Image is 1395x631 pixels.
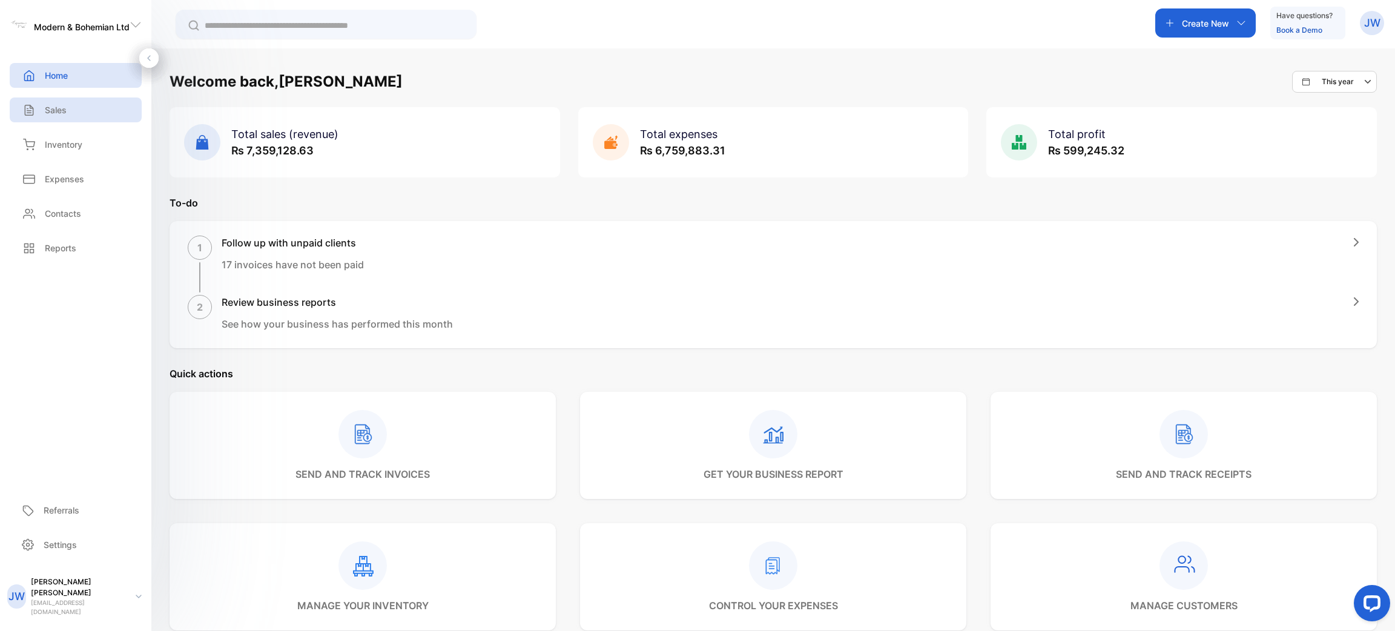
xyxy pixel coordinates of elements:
[44,504,79,517] p: Referrals
[1116,467,1252,481] p: send and track receipts
[295,467,430,481] p: send and track invoices
[231,128,338,140] span: Total sales (revenue)
[222,295,453,309] h1: Review business reports
[8,589,25,604] p: JW
[297,598,429,613] p: manage your inventory
[1276,10,1333,22] p: Have questions?
[709,598,838,613] p: control your expenses
[222,257,364,272] p: 17 invoices have not been paid
[45,104,67,116] p: Sales
[170,196,1377,210] p: To-do
[640,128,717,140] span: Total expenses
[1322,76,1354,87] p: This year
[1292,71,1377,93] button: This year
[1048,144,1124,157] span: ₨ 599,245.32
[197,240,202,255] p: 1
[170,71,403,93] h1: Welcome back, [PERSON_NAME]
[704,467,843,481] p: get your business report
[1048,128,1106,140] span: Total profit
[45,173,84,185] p: Expenses
[45,138,82,151] p: Inventory
[231,144,314,157] span: ₨ 7,359,128.63
[222,317,453,331] p: See how your business has performed this month
[197,300,203,314] p: 2
[44,538,77,551] p: Settings
[170,366,1377,381] p: Quick actions
[222,236,364,250] h1: Follow up with unpaid clients
[45,242,76,254] p: Reports
[1155,8,1256,38] button: Create New
[31,598,126,616] p: [EMAIL_ADDRESS][DOMAIN_NAME]
[1360,8,1384,38] button: JW
[640,144,725,157] span: ₨ 6,759,883.31
[1344,580,1395,631] iframe: LiveChat chat widget
[45,207,81,220] p: Contacts
[31,576,126,598] p: [PERSON_NAME] [PERSON_NAME]
[34,21,130,33] p: Modern & Bohemian Ltd
[1182,17,1229,30] p: Create New
[10,16,28,34] img: logo
[1130,598,1238,613] p: manage customers
[1364,15,1380,31] p: JW
[45,69,68,82] p: Home
[1276,25,1322,35] a: Book a Demo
